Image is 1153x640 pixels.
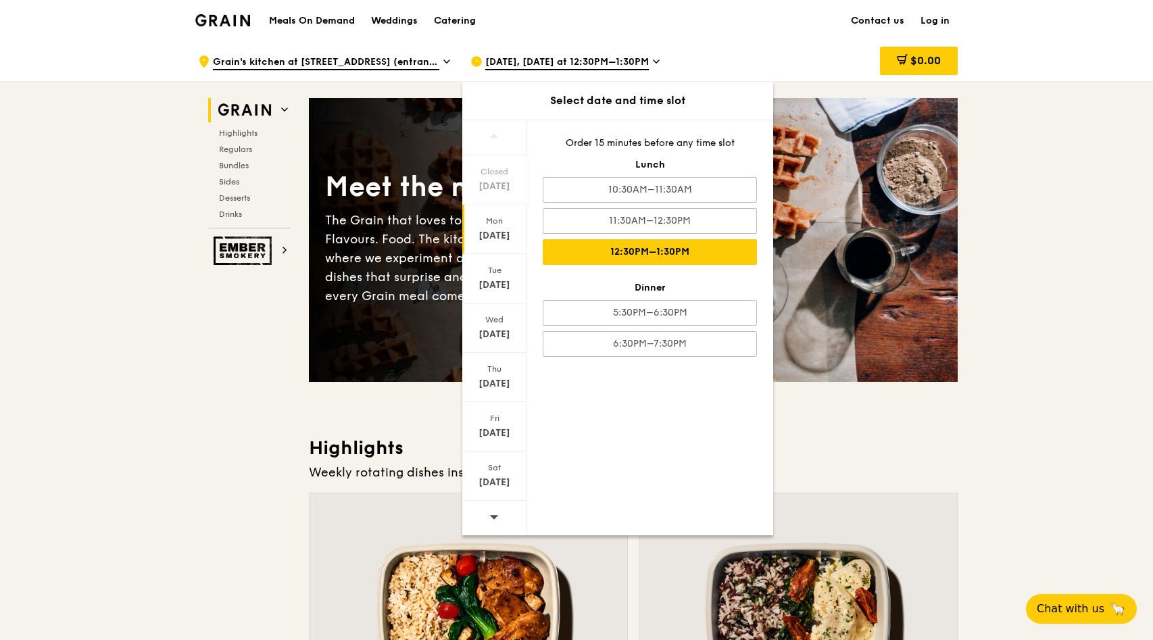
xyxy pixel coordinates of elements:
div: [DATE] [464,476,524,489]
div: [DATE] [464,278,524,292]
div: Meet the new Grain [325,169,633,205]
div: Sat [464,462,524,473]
span: Desserts [219,193,250,203]
img: Grain [195,14,250,26]
div: Lunch [543,158,757,172]
a: Contact us [843,1,912,41]
span: Sides [219,177,239,187]
div: 6:30PM–7:30PM [543,331,757,357]
div: [DATE] [464,377,524,391]
div: Order 15 minutes before any time slot [543,137,757,150]
span: Drinks [219,210,242,219]
span: [DATE], [DATE] at 12:30PM–1:30PM [485,55,649,70]
div: The Grain that loves to play. With ingredients. Flavours. Food. The kitchen is our happy place, w... [325,211,633,305]
button: Chat with us🦙 [1026,594,1137,624]
span: Highlights [219,128,257,138]
a: Log in [912,1,958,41]
div: Tue [464,265,524,276]
div: [DATE] [464,328,524,341]
h3: Highlights [309,436,958,460]
h1: Meals On Demand [269,14,355,28]
div: 11:30AM–12:30PM [543,208,757,234]
div: Catering [434,1,476,41]
div: 12:30PM–1:30PM [543,239,757,265]
div: Thu [464,364,524,374]
img: Grain web logo [214,98,276,122]
div: Select date and time slot [462,93,773,109]
div: Weddings [371,1,418,41]
div: Closed [464,166,524,177]
div: Mon [464,216,524,226]
img: Ember Smokery web logo [214,237,276,265]
div: [DATE] [464,229,524,243]
a: Weddings [363,1,426,41]
span: Grain's kitchen at [STREET_ADDRESS] (entrance along [PERSON_NAME][GEOGRAPHIC_DATA]) [213,55,439,70]
div: [DATE] [464,180,524,193]
div: Fri [464,413,524,424]
div: Wed [464,314,524,325]
div: 10:30AM–11:30AM [543,177,757,203]
a: Catering [426,1,484,41]
span: 🦙 [1110,601,1126,617]
div: Dinner [543,281,757,295]
div: 5:30PM–6:30PM [543,300,757,326]
span: Chat with us [1037,601,1104,617]
span: Regulars [219,145,252,154]
span: Bundles [219,161,249,170]
div: [DATE] [464,426,524,440]
span: $0.00 [910,54,941,67]
div: Weekly rotating dishes inspired by flavours from around the world. [309,463,958,482]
